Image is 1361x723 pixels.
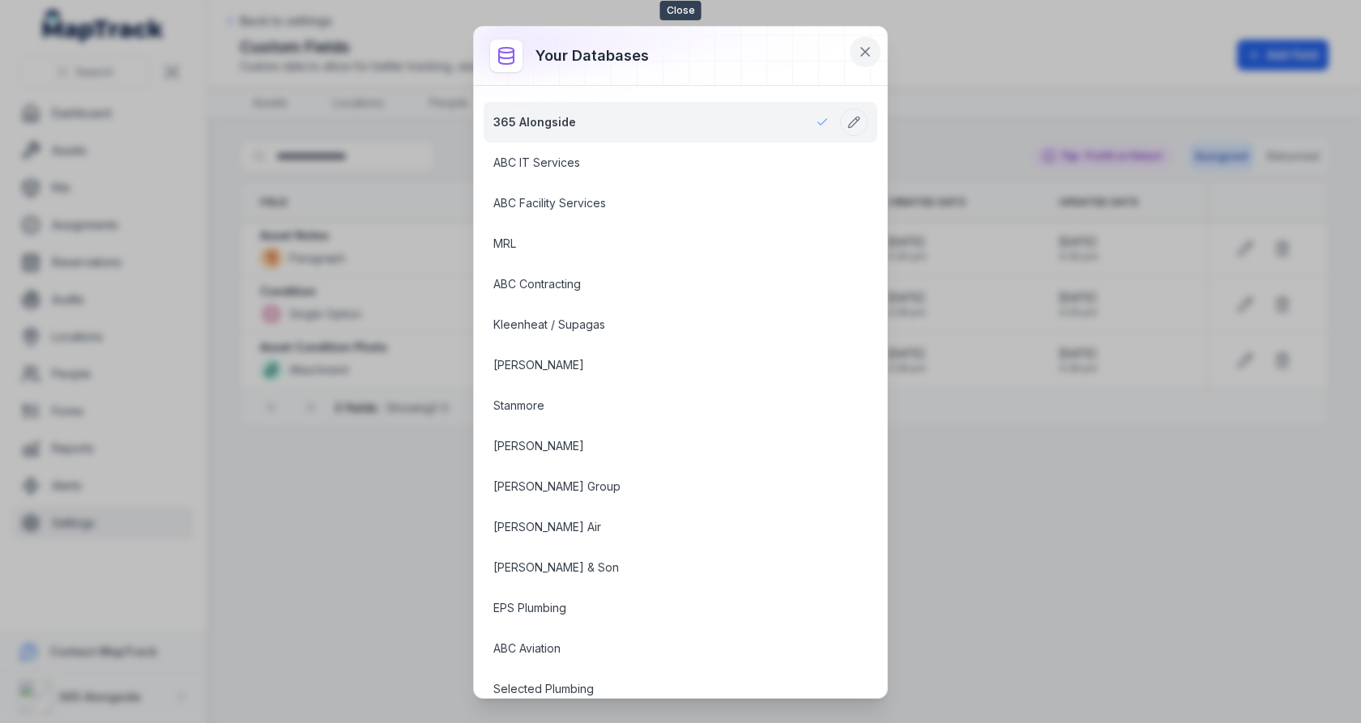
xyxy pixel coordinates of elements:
a: [PERSON_NAME] Group [493,478,829,495]
a: ABC Facility Services [493,195,829,211]
a: [PERSON_NAME] & Son [493,559,829,576]
a: [PERSON_NAME] [493,357,829,373]
a: Selected Plumbing [493,681,829,697]
a: ABC Contracting [493,276,829,292]
a: [PERSON_NAME] Air [493,519,829,535]
a: MRL [493,236,829,252]
a: 365 Alongside [493,114,829,130]
a: Kleenheat / Supagas [493,317,829,333]
a: EPS Plumbing [493,600,829,616]
a: [PERSON_NAME] [493,438,829,454]
h3: Your databases [535,45,649,67]
span: Close [660,1,702,20]
a: ABC Aviation [493,640,829,657]
a: Stanmore [493,398,829,414]
a: ABC IT Services [493,155,829,171]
